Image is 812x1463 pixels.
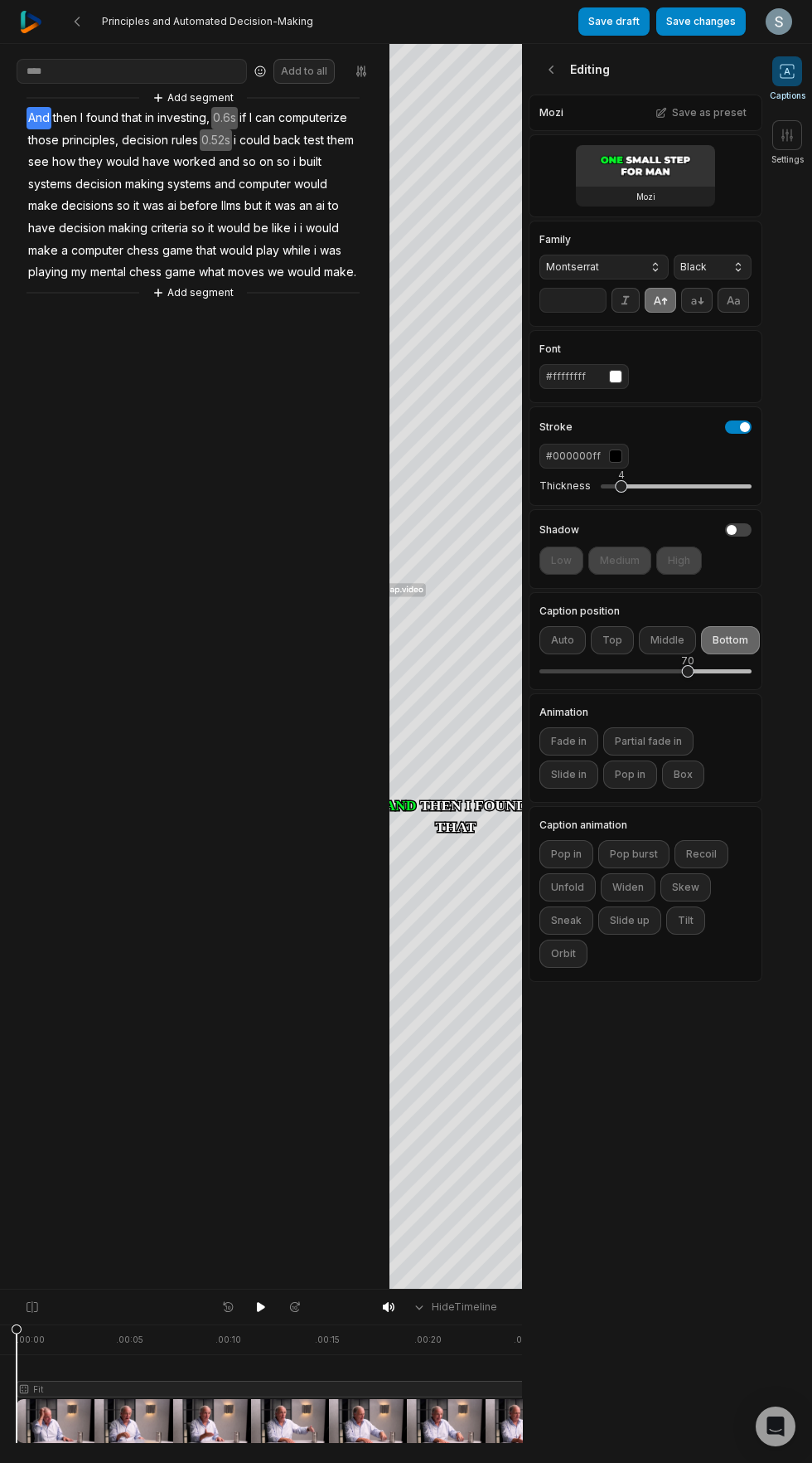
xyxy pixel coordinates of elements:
[304,217,341,240] span: would
[141,151,172,173] span: have
[57,217,107,240] span: decision
[756,1407,795,1446] div: Open Intercom Messenger
[322,261,358,284] span: make.
[588,547,651,575] button: Medium
[70,240,125,262] span: computer
[248,107,254,129] span: I
[27,240,60,262] span: make
[680,260,718,275] span: Black
[281,240,312,262] span: while
[120,107,143,129] span: that
[70,261,89,284] span: my
[60,129,120,152] span: principles,
[529,44,762,95] div: Editing
[539,444,629,469] button: #000000ff
[258,151,275,173] span: on
[539,873,596,902] button: Unfold
[220,195,243,217] span: llms
[20,11,42,33] img: reap
[539,626,586,654] button: Auto
[666,906,705,935] button: Tilt
[238,129,272,152] span: could
[770,56,805,102] button: Captions
[674,840,728,868] button: Recoil
[27,173,74,196] span: systems
[213,173,237,196] span: and
[539,547,583,575] button: Low
[539,235,669,245] label: Family
[217,151,241,173] span: and
[598,840,669,868] button: Pop burst
[128,261,163,284] span: chess
[318,240,343,262] span: was
[149,217,190,240] span: criteria
[238,107,248,129] span: if
[297,151,323,173] span: built
[172,151,217,173] span: worked
[27,107,51,129] span: And
[272,129,302,152] span: back
[74,173,123,196] span: decision
[297,195,314,217] span: an
[407,1295,502,1320] button: HideTimeline
[326,129,355,152] span: them
[27,151,51,173] span: see
[681,654,694,668] div: 70
[51,151,77,173] span: how
[27,217,57,240] span: have
[166,195,178,217] span: ai
[254,107,277,129] span: can
[178,195,220,217] span: before
[273,195,297,217] span: was
[546,369,602,384] div: #ffffffff
[650,102,752,124] button: Save as preset
[286,261,322,284] span: would
[273,59,335,84] button: Add to all
[104,151,141,173] span: would
[674,255,752,279] button: Black
[170,129,200,152] span: rules
[166,173,213,196] span: systems
[237,173,292,196] span: computer
[77,151,104,173] span: they
[102,15,313,28] span: Principles and Automated Decision-Making
[662,761,704,789] button: Box
[539,840,593,868] button: Pop in
[539,364,629,389] button: #ffffffff
[292,217,298,240] span: i
[603,727,694,756] button: Partial fade in
[115,195,132,217] span: so
[539,255,669,279] button: Montserrat
[232,129,238,152] span: i
[89,261,128,284] span: mental
[206,217,215,240] span: it
[266,261,286,284] span: we
[539,761,598,789] button: Slide in
[263,195,273,217] span: it
[143,107,156,129] span: in
[163,261,197,284] span: game
[546,260,636,275] span: Montserrat
[539,727,598,756] button: Fade in
[539,820,752,830] label: Caption animation
[591,626,634,654] button: Top
[120,129,170,152] span: decision
[241,151,258,173] span: so
[27,195,60,217] span: make
[215,217,252,240] span: would
[539,606,752,616] label: Caption position
[539,940,587,968] button: Orbit
[27,261,70,284] span: playing
[132,195,141,217] span: it
[656,547,702,575] button: High
[302,129,326,152] span: test
[275,151,292,173] span: so
[578,7,650,36] button: Save draft
[149,89,237,107] button: Add segment
[200,129,232,152] span: 0.52s
[60,195,115,217] span: decisions
[85,107,120,129] span: found
[539,707,752,717] label: Animation
[636,190,655,203] h3: Mozi
[149,284,237,302] button: Add segment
